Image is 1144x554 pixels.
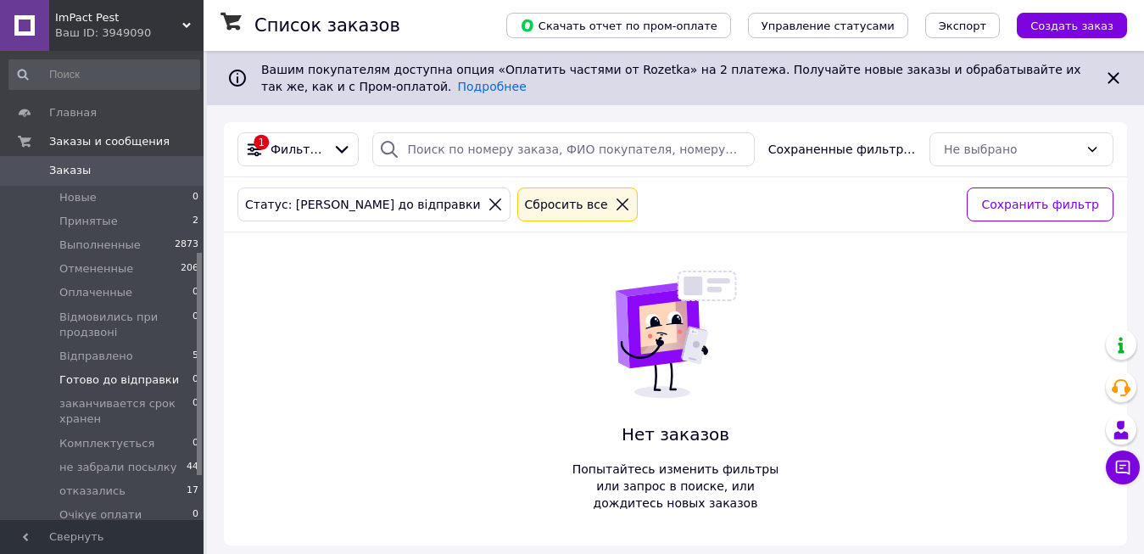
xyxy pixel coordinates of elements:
[564,422,788,447] span: Нет заказов
[187,484,198,499] span: 17
[193,285,198,300] span: 0
[59,460,176,475] span: не забрали посылку
[193,507,198,523] span: 0
[59,238,141,253] span: Выполненные
[193,349,198,364] span: 5
[55,25,204,41] div: Ваш ID: 3949090
[762,20,895,32] span: Управление статусами
[1106,450,1140,484] button: Чат с покупателем
[748,13,908,38] button: Управление статусами
[271,141,326,158] span: Фильтры
[59,507,142,523] span: Очікує оплати
[55,10,182,25] span: ImPact Pest
[458,80,527,93] a: Подробнее
[193,190,198,205] span: 0
[49,105,97,120] span: Главная
[59,190,97,205] span: Новые
[925,13,1000,38] button: Экспорт
[1017,13,1127,38] button: Создать заказ
[506,13,731,38] button: Скачать отчет по пром-оплате
[59,436,154,451] span: Комплектується
[59,484,126,499] span: отказались
[261,63,1081,93] span: Вашим покупателям доступна опция «Оплатить частями от Rozetka» на 2 платежа. Получайте новые зака...
[981,195,1099,214] span: Сохранить фильтр
[193,372,198,388] span: 0
[939,20,986,32] span: Экспорт
[49,134,170,149] span: Заказы и сообщения
[175,238,198,253] span: 2873
[193,436,198,451] span: 0
[372,132,754,166] input: Поиск по номеру заказа, ФИО покупателя, номеру телефона, Email, номеру накладной
[8,59,200,90] input: Поиск
[967,187,1113,221] button: Сохранить фильтр
[254,15,400,36] h1: Список заказов
[59,349,133,364] span: Відправлено
[944,140,1079,159] div: Не выбрано
[59,214,118,229] span: Принятые
[1000,18,1127,31] a: Создать заказ
[768,141,916,158] span: Сохраненные фильтры:
[59,372,179,388] span: Готово до відправки
[564,461,788,512] span: Попытайтесь изменить фильтры или запрос в поиске, или дождитесь новых заказов
[59,310,193,340] span: Відмовились при продзвоні
[193,214,198,229] span: 2
[59,261,133,277] span: Отмененные
[59,396,193,427] span: заканчивается срок хранен
[193,396,198,427] span: 0
[181,261,198,277] span: 206
[522,195,611,214] div: Сбросить все
[49,163,91,178] span: Заказы
[187,460,198,475] span: 44
[1030,20,1113,32] span: Создать заказ
[59,285,132,300] span: Оплаченные
[242,195,484,214] div: Статус: [PERSON_NAME] до відправки
[520,18,717,33] span: Скачать отчет по пром-оплате
[193,310,198,340] span: 0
